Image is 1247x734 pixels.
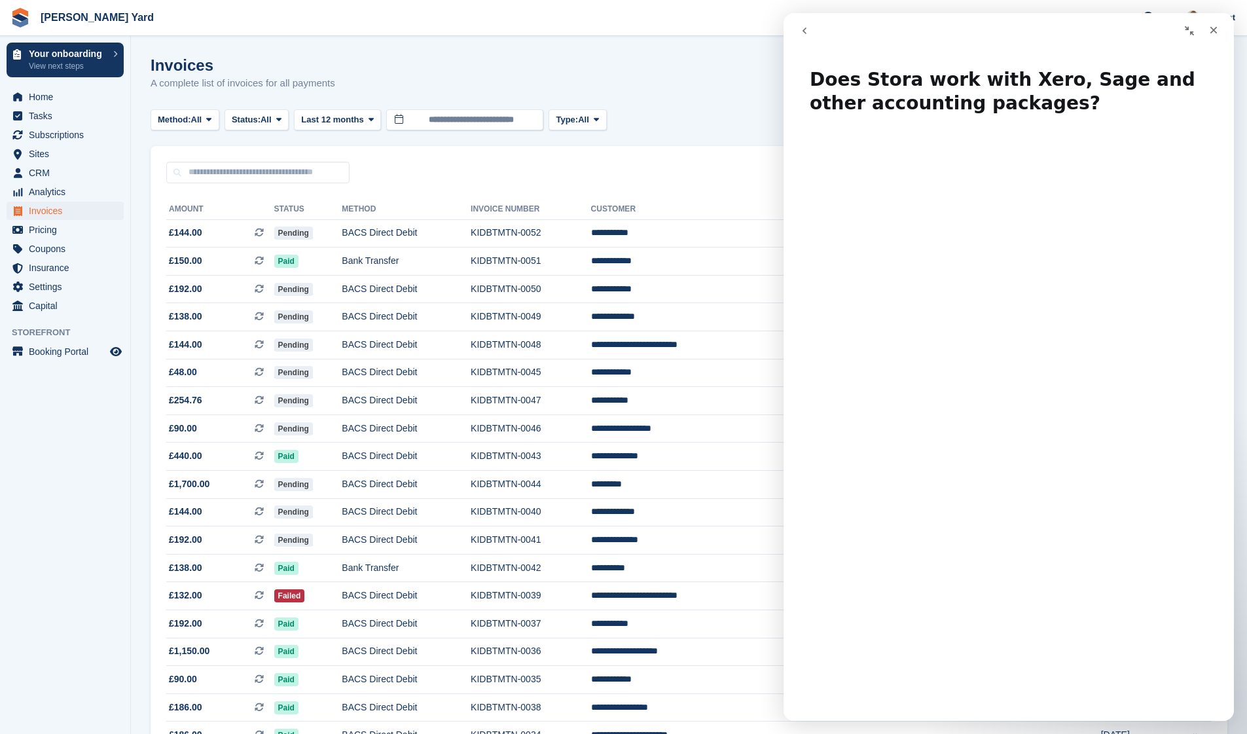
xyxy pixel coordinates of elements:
span: Paid [274,645,298,658]
td: BACS Direct Debit [342,387,471,415]
span: Paid [274,450,298,463]
span: Pending [274,366,313,379]
td: BACS Direct Debit [342,582,471,610]
button: Status: All [225,109,289,131]
a: menu [7,259,124,277]
span: £150.00 [169,254,202,268]
span: £48.00 [169,365,197,379]
span: £144.00 [169,505,202,519]
a: menu [7,88,124,106]
button: Type: All [549,109,606,131]
th: Method [342,199,471,220]
button: Method: All [151,109,219,131]
span: £144.00 [169,226,202,240]
td: KIDBTMTN-0041 [471,526,590,555]
span: £1,700.00 [169,477,209,491]
h1: Invoices [151,56,335,74]
span: Analytics [29,183,107,201]
span: Pending [274,478,313,491]
td: BACS Direct Debit [342,693,471,722]
span: Failed [274,589,305,602]
span: Pending [274,227,313,240]
span: All [578,113,589,126]
td: BACS Direct Debit [342,275,471,303]
td: KIDBTMTN-0045 [471,359,590,387]
span: Invoices [29,202,107,220]
td: KIDBTMTN-0040 [471,498,590,526]
img: Si Allen [1186,10,1199,24]
span: Sites [29,145,107,163]
span: Paid [274,562,298,575]
span: Home [29,88,107,106]
a: menu [7,297,124,315]
span: CRM [29,164,107,182]
td: BACS Direct Debit [342,498,471,526]
td: BACS Direct Debit [342,526,471,555]
span: £192.00 [169,617,202,631]
td: KIDBTMTN-0036 [471,638,590,666]
a: menu [7,221,124,239]
span: £90.00 [169,672,197,686]
button: Last 12 months [294,109,381,131]
span: Storefront [12,326,130,339]
p: Your onboarding [29,49,107,58]
span: All [261,113,272,126]
td: BACS Direct Debit [342,359,471,387]
span: £192.00 [169,282,202,296]
span: Last 12 months [301,113,363,126]
p: View next steps [29,60,107,72]
a: Your onboarding View next steps [7,43,124,77]
span: Pending [274,310,313,323]
span: Paid [274,673,298,686]
td: KIDBTMTN-0048 [471,331,590,359]
span: £132.00 [169,589,202,602]
span: £440.00 [169,449,202,463]
td: KIDBTMTN-0044 [471,471,590,499]
span: Pending [274,339,313,352]
td: Bank Transfer [342,248,471,276]
span: Subscriptions [29,126,107,144]
td: BACS Direct Debit [342,443,471,471]
span: Capital [29,297,107,315]
td: BACS Direct Debit [342,414,471,443]
span: £90.00 [169,422,197,435]
span: Tasks [29,107,107,125]
span: £144.00 [169,338,202,352]
span: £1,150.00 [169,644,209,658]
span: Pricing [29,221,107,239]
span: Pending [274,505,313,519]
a: [PERSON_NAME] Yard [35,7,159,28]
a: menu [7,164,124,182]
span: £192.00 [169,533,202,547]
th: Amount [166,199,274,220]
td: KIDBTMTN-0051 [471,248,590,276]
span: Help [1156,10,1174,24]
td: BACS Direct Debit [342,331,471,359]
td: KIDBTMTN-0035 [471,666,590,694]
span: £186.00 [169,701,202,714]
td: KIDBTMTN-0038 [471,693,590,722]
a: menu [7,240,124,258]
a: menu [7,126,124,144]
a: menu [7,278,124,296]
th: Status [274,199,342,220]
td: BACS Direct Debit [342,219,471,248]
span: Type: [556,113,578,126]
td: KIDBTMTN-0047 [471,387,590,415]
span: Method: [158,113,191,126]
span: £138.00 [169,310,202,323]
span: Insurance [29,259,107,277]
td: BACS Direct Debit [342,666,471,694]
a: menu [7,342,124,361]
a: menu [7,145,124,163]
span: Booking Portal [29,342,107,361]
td: KIDBTMTN-0043 [471,443,590,471]
span: Create [1091,10,1117,24]
td: BACS Direct Debit [342,638,471,666]
a: menu [7,183,124,201]
td: KIDBTMTN-0042 [471,554,590,582]
span: Paid [274,617,298,631]
span: Account [1201,11,1235,24]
